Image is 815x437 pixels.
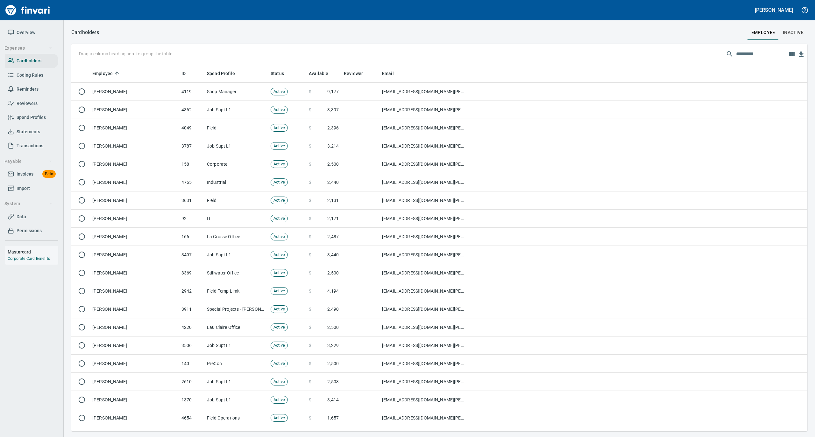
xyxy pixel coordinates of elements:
td: [PERSON_NAME] [90,264,179,282]
span: Inactive [783,29,804,37]
span: $ [309,252,311,258]
td: Job Supt L1 [204,336,268,355]
span: Reviewer [344,70,371,77]
span: Active [271,198,287,204]
span: $ [309,378,311,385]
td: Field [204,191,268,210]
nav: breadcrumb [71,29,99,36]
td: [PERSON_NAME] [90,119,179,137]
td: [EMAIL_ADDRESS][DOMAIN_NAME][PERSON_NAME] [379,355,469,373]
span: 2,500 [327,270,339,276]
td: [PERSON_NAME] [90,191,179,210]
span: Beta [42,170,56,178]
span: Employee [92,70,121,77]
td: 4362 [179,101,204,119]
span: Employee [92,70,113,77]
span: Permissions [17,227,42,235]
a: Reviewers [5,96,58,111]
td: [EMAIL_ADDRESS][DOMAIN_NAME][PERSON_NAME] [379,391,469,409]
span: Status [271,70,292,77]
td: [EMAIL_ADDRESS][DOMAIN_NAME][PERSON_NAME] [379,264,469,282]
span: $ [309,397,311,403]
span: 3,414 [327,397,339,403]
td: [PERSON_NAME] [90,173,179,191]
span: 2,131 [327,197,339,204]
span: Expenses [4,44,53,52]
td: [PERSON_NAME] [90,101,179,119]
td: [EMAIL_ADDRESS][DOMAIN_NAME][PERSON_NAME] [379,191,469,210]
td: 166 [179,228,204,246]
td: [EMAIL_ADDRESS][DOMAIN_NAME][PERSON_NAME] [379,282,469,300]
td: 4654 [179,409,204,427]
td: 3911 [179,300,204,318]
td: [EMAIL_ADDRESS][DOMAIN_NAME][PERSON_NAME] [379,300,469,318]
span: $ [309,360,311,367]
a: Reminders [5,82,58,96]
td: [EMAIL_ADDRESS][DOMAIN_NAME][PERSON_NAME] [379,137,469,155]
td: [PERSON_NAME] [90,83,179,101]
span: 2,503 [327,378,339,385]
td: Special Projects - [PERSON_NAME] [204,300,268,318]
span: 1,657 [327,415,339,421]
td: [PERSON_NAME] [90,318,179,336]
td: [EMAIL_ADDRESS][DOMAIN_NAME][PERSON_NAME] [379,173,469,191]
span: Active [271,143,287,149]
span: 2,487 [327,233,339,240]
td: 4765 [179,173,204,191]
span: employee [751,29,775,37]
span: $ [309,324,311,330]
a: Cardholders [5,54,58,68]
td: [EMAIL_ADDRESS][DOMAIN_NAME][PERSON_NAME] [379,373,469,391]
td: Job Supt L1 [204,246,268,264]
span: $ [309,233,311,240]
span: Transactions [17,142,43,150]
span: $ [309,107,311,113]
td: 1370 [179,391,204,409]
span: 3,214 [327,143,339,149]
td: Field [204,119,268,137]
td: Field Operations [204,409,268,427]
td: [PERSON_NAME] [90,228,179,246]
span: 2,500 [327,360,339,367]
td: 2942 [179,282,204,300]
span: Reminders [17,85,39,93]
button: Payable [2,156,55,167]
h5: [PERSON_NAME] [755,7,793,13]
span: Active [271,288,287,294]
td: 92 [179,210,204,228]
td: [PERSON_NAME] [90,210,179,228]
a: Import [5,181,58,196]
a: InvoicesBeta [5,167,58,181]
button: [PERSON_NAME] [753,5,795,15]
td: [EMAIL_ADDRESS][DOMAIN_NAME][PERSON_NAME] [379,119,469,137]
td: Shop Manager [204,83,268,101]
td: 4119 [179,83,204,101]
span: ID [181,70,194,77]
button: System [2,198,55,210]
span: ID [181,70,186,77]
a: Transactions [5,139,58,153]
td: 158 [179,155,204,173]
span: 9,177 [327,88,339,95]
span: 3,229 [327,342,339,349]
span: Email [382,70,402,77]
td: Field-Temp Limit [204,282,268,300]
a: Permissions [5,224,58,238]
h6: Mastercard [8,248,58,255]
span: 2,396 [327,125,339,131]
span: Reviewer [344,70,363,77]
span: $ [309,415,311,421]
td: [EMAIL_ADDRESS][DOMAIN_NAME][PERSON_NAME] [379,155,469,173]
span: 2,500 [327,161,339,167]
span: Email [382,70,394,77]
td: [EMAIL_ADDRESS][DOMAIN_NAME][PERSON_NAME] [379,246,469,264]
td: Job Supt L1 [204,391,268,409]
td: PreCon [204,355,268,373]
span: Status [271,70,284,77]
td: Job Supt L1 [204,137,268,155]
span: $ [309,288,311,294]
td: La Crosse Office [204,228,268,246]
span: Active [271,361,287,367]
td: [EMAIL_ADDRESS][DOMAIN_NAME][PERSON_NAME] [379,228,469,246]
td: [PERSON_NAME] [90,373,179,391]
